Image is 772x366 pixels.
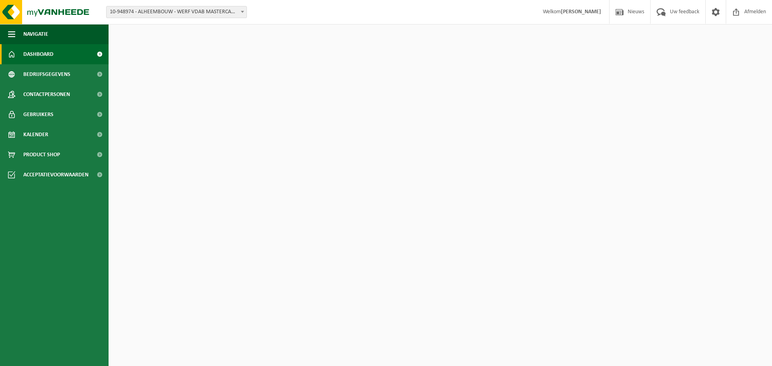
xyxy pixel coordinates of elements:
[23,145,60,165] span: Product Shop
[23,125,48,145] span: Kalender
[23,44,53,64] span: Dashboard
[23,165,88,185] span: Acceptatievoorwaarden
[23,64,70,84] span: Bedrijfsgegevens
[23,24,48,44] span: Navigatie
[106,6,247,18] span: 10-948974 - ALHEEMBOUW - WERF VDAB MASTERCAMPUS ROESELARE WDB0009 - ROESELARE
[107,6,246,18] span: 10-948974 - ALHEEMBOUW - WERF VDAB MASTERCAMPUS ROESELARE WDB0009 - ROESELARE
[23,84,70,104] span: Contactpersonen
[23,104,53,125] span: Gebruikers
[561,9,601,15] strong: [PERSON_NAME]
